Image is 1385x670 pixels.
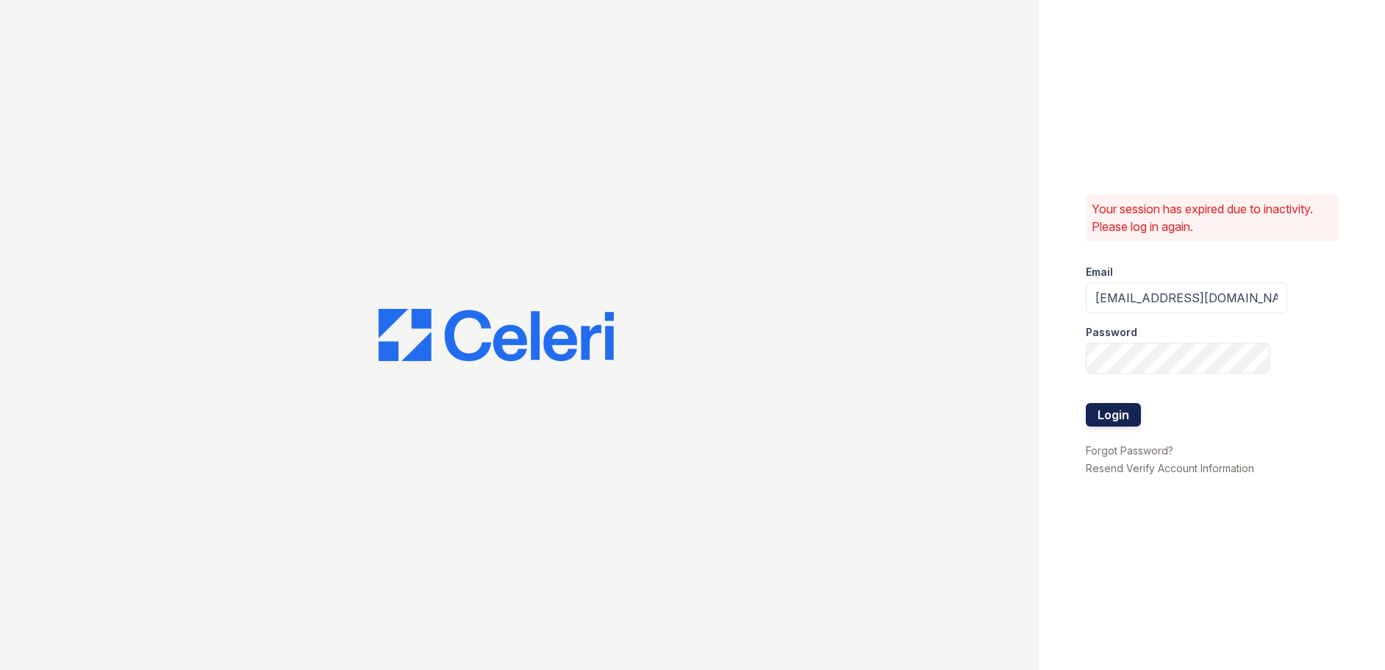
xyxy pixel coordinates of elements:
[1086,444,1173,457] a: Forgot Password?
[1086,403,1141,427] button: Login
[1086,325,1137,340] label: Password
[1092,200,1332,235] p: Your session has expired due to inactivity. Please log in again.
[379,309,614,362] img: CE_Logo_Blue-a8612792a0a2168367f1c8372b55b34899dd931a85d93a1a3d3e32e68fde9ad4.png
[1086,265,1113,279] label: Email
[1086,462,1254,474] a: Resend Verify Account Information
